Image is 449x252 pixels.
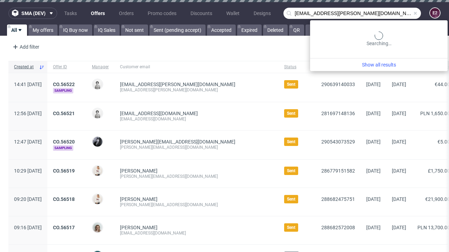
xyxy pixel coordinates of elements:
a: CO.56517 [53,225,75,230]
span: [DATE] [366,168,381,174]
a: [PERSON_NAME] [120,196,158,202]
a: Accepted [207,24,236,36]
span: [DATE] [366,111,381,116]
span: [DATE] [392,139,406,145]
span: Customer email [120,64,273,70]
span: 12:47 [DATE] [14,139,42,145]
a: Discounts [186,8,216,19]
span: [DATE] [392,111,406,116]
a: Orders [115,8,138,19]
span: 10:29 [DATE] [14,168,42,174]
span: Created at [14,64,36,70]
span: [DATE] [392,82,406,87]
span: Sampling [53,145,73,151]
a: Tasks [60,8,81,19]
a: 290543073529 [321,139,355,145]
div: Add filter [10,41,41,52]
a: CO.56521 [53,111,75,116]
img: Monika Poźniak [93,223,102,232]
span: [DATE] [392,168,406,174]
span: Sent [287,111,295,116]
img: Mari Fok [93,194,102,204]
span: [PERSON_NAME][EMAIL_ADDRESS][DOMAIN_NAME] [120,139,235,145]
span: 09:20 [DATE] [14,196,42,202]
span: Offer ID [53,64,81,70]
a: All [7,24,27,36]
a: Expired [237,24,262,36]
span: Status [284,64,310,70]
span: Manager [92,64,109,70]
div: [PERSON_NAME][EMAIL_ADDRESS][DOMAIN_NAME] [120,174,273,179]
span: Sent [287,168,295,174]
img: Dudek Mariola [93,79,102,89]
a: CO.56520 [53,139,75,145]
span: [EMAIL_ADDRESS][DOMAIN_NAME] [120,111,198,116]
a: CO.56518 [53,196,75,202]
a: 290639140033 [321,82,355,87]
span: [DATE] [366,225,381,230]
span: [DATE] [366,196,381,202]
a: 288682572008 [321,225,355,230]
a: [PERSON_NAME] [120,225,158,230]
span: 12:56 [DATE] [14,111,42,116]
a: 288682475751 [321,196,355,202]
a: CO.56522 [53,82,75,87]
div: [EMAIL_ADDRESS][DOMAIN_NAME] [120,230,273,236]
div: [EMAIL_ADDRESS][PERSON_NAME][DOMAIN_NAME] [120,87,273,93]
a: Wallet [222,8,244,19]
a: Sent (pending accept) [149,24,206,36]
a: IQ Buy now [59,24,92,36]
a: CO.56519 [53,168,75,174]
div: [EMAIL_ADDRESS][DOMAIN_NAME] [120,116,273,122]
a: Users [281,8,301,19]
span: Sent [287,196,295,202]
a: 281697148136 [321,111,355,116]
span: sma (dev) [21,11,46,16]
span: [DATE] [366,82,381,87]
div: Searching… [313,31,445,47]
span: [DATE] [392,225,406,230]
a: Not sent [121,24,148,36]
span: [EMAIL_ADDRESS][PERSON_NAME][DOMAIN_NAME] [120,82,235,87]
a: Offers [87,8,109,19]
span: Sent [287,225,295,230]
button: sma (dev) [8,8,57,19]
a: Show all results [313,61,445,68]
div: [PERSON_NAME][EMAIL_ADDRESS][DOMAIN_NAME] [120,145,273,150]
span: Sent [287,139,295,145]
img: Mari Fok [93,166,102,176]
span: [DATE] [366,139,381,145]
a: IQ Sales [94,24,120,36]
a: Deleted [263,24,288,36]
span: Sent [287,82,295,87]
img: Dudek Mariola [93,108,102,118]
img: Philippe Dubuy [93,137,102,147]
a: 286779151582 [321,168,355,174]
figcaption: e2 [430,8,440,18]
div: [PERSON_NAME][EMAIL_ADDRESS][DOMAIN_NAME] [120,202,273,208]
span: 09:16 [DATE] [14,225,42,230]
span: Sampling [53,88,73,93]
a: Designs [249,8,275,19]
span: [DATE] [392,196,406,202]
a: [PERSON_NAME] [120,168,158,174]
a: My offers [28,24,58,36]
span: 14:41 [DATE] [14,82,42,87]
a: Promo codes [143,8,181,19]
a: QR [289,24,304,36]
